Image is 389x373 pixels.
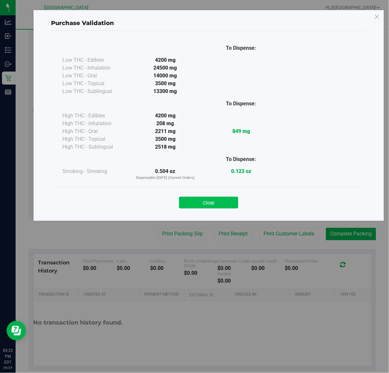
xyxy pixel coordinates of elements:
[179,197,238,208] button: Close
[127,167,203,181] div: 0.504 oz
[51,20,114,27] span: Purchase Validation
[62,135,127,143] div: High THC - Topical
[6,321,26,340] iframe: Resource center
[127,87,203,95] div: 13300 mg
[62,120,127,127] div: High THC - Inhalation
[127,143,203,151] div: 2518 mg
[127,175,203,181] p: Dispensable [DATE] (Current Orders)
[203,44,279,52] div: To Dispense:
[62,87,127,95] div: Low THC - Sublingual
[62,80,127,87] div: Low THC - Topical
[127,56,203,64] div: 4200 mg
[62,112,127,120] div: High THC - Edibles
[62,64,127,72] div: Low THC - Inhalation
[231,168,251,174] strong: 0.123 oz
[232,128,250,134] strong: 849 mg
[127,127,203,135] div: 2211 mg
[62,72,127,80] div: Low THC - Oral
[127,120,203,127] div: 208 mg
[127,72,203,80] div: 14000 mg
[62,56,127,64] div: Low THC - Edibles
[127,64,203,72] div: 24500 mg
[62,127,127,135] div: High THC - Oral
[62,143,127,151] div: High THC - Sublingual
[127,112,203,120] div: 4200 mg
[62,167,127,175] div: Smoking - Smoking
[127,80,203,87] div: 3500 mg
[127,135,203,143] div: 3500 mg
[203,155,279,163] div: To Dispense:
[203,100,279,108] div: To Dispense:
